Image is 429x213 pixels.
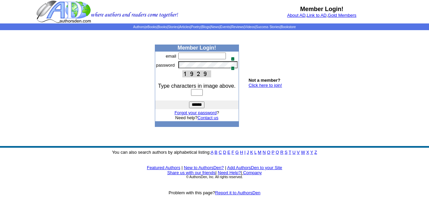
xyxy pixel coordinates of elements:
[250,150,253,155] a: K
[241,170,262,175] font: |
[169,190,260,195] font: Problem with this page?
[178,45,216,51] b: Member Login!
[220,25,231,29] a: Events
[249,78,281,83] b: Not a member?
[201,25,210,29] a: Blogs
[235,150,239,155] a: G
[133,25,144,29] a: Authors
[175,110,219,115] font: ?
[263,150,266,155] a: N
[219,150,222,155] a: C
[244,150,246,155] a: I
[314,150,317,155] a: Z
[211,150,213,155] a: A
[300,6,344,12] b: Member Login!
[158,83,236,89] font: Type characters in image above.
[112,150,317,155] font: You can also search authors by alphabetical listing:
[240,150,243,155] a: H
[227,150,230,155] a: E
[328,13,356,18] a: Gold Members
[214,150,218,155] a: B
[280,150,283,155] a: R
[271,150,274,155] a: P
[182,70,211,77] img: This Is CAPTCHA Image
[256,25,280,29] a: Success Stories
[310,150,313,155] a: Y
[287,13,357,18] font: , ,
[184,165,224,170] a: New to AuthorsDen?
[293,150,296,155] a: U
[191,25,201,29] a: Poetry
[179,25,190,29] a: Articles
[301,150,305,155] a: W
[231,66,235,70] span: 1
[166,54,176,59] font: email
[216,170,217,175] font: |
[167,170,216,175] a: Share us with our friends
[231,25,244,29] a: Reviews
[249,83,282,88] a: Click here to join!
[175,115,219,120] font: Need help?
[156,63,175,68] font: password
[218,170,241,175] a: Need Help?
[275,150,279,155] a: Q
[145,25,157,29] a: eBooks
[158,25,167,29] a: Books
[247,150,249,155] a: J
[285,150,288,155] a: S
[231,57,235,61] span: 1
[225,165,226,170] font: |
[307,13,326,18] a: Link to AD
[147,165,180,170] a: Featured Authors
[168,25,178,29] a: Stories
[215,190,260,195] a: Report it to AuthorsDen
[243,170,262,175] a: Company
[228,64,234,69] img: npw-badge-icon.svg
[223,150,226,155] a: D
[197,115,218,120] a: Contact us
[289,150,291,155] a: T
[175,110,217,115] a: Forgot your password
[245,25,255,29] a: Videos
[133,25,296,29] span: | | | | | | | | | | | |
[182,165,183,170] font: |
[228,54,234,60] img: npw-badge-icon.svg
[287,13,306,18] a: About AD
[297,150,300,155] a: V
[227,165,282,170] a: Add AuthorsDen to your Site
[267,150,270,155] a: O
[211,25,219,29] a: News
[306,150,309,155] a: X
[186,175,243,179] font: © AuthorsDen, Inc. All rights reserved.
[232,150,234,155] a: F
[281,25,296,29] a: Bookstore
[258,150,261,155] a: M
[254,150,257,155] a: L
